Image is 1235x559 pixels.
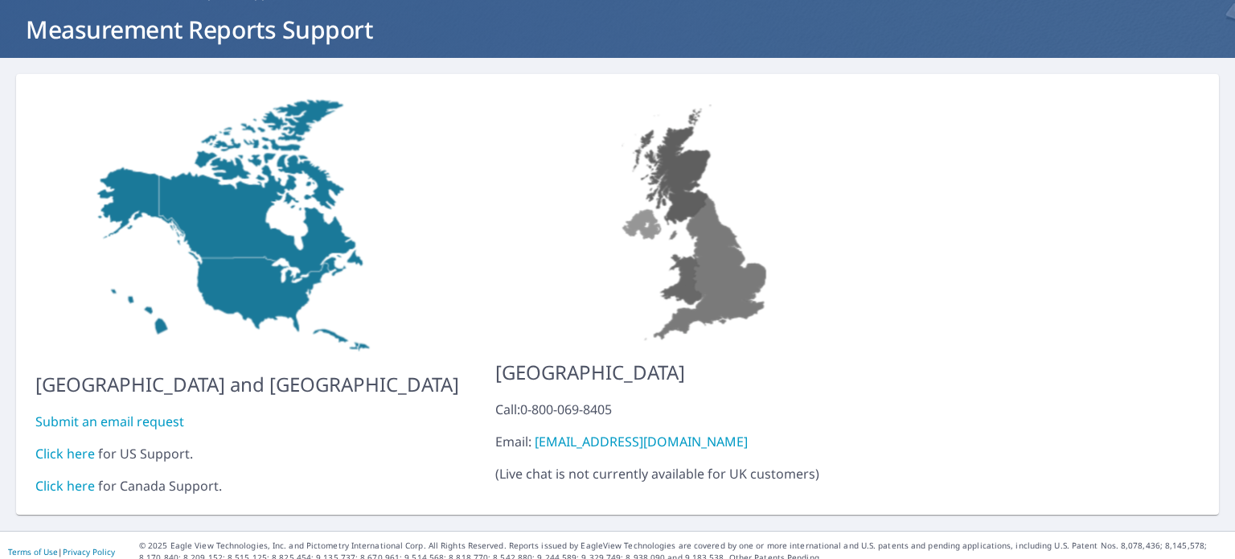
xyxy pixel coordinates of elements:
div: Call: 0-800-069-8405 [495,400,900,419]
h1: Measurement Reports Support [19,13,1216,46]
p: [GEOGRAPHIC_DATA] [495,358,900,387]
a: Privacy Policy [63,546,115,557]
div: for Canada Support. [35,476,459,495]
div: for US Support. [35,444,459,463]
a: Click here [35,477,95,495]
p: ( Live chat is not currently available for UK customers ) [495,400,900,483]
img: US-MAP [35,93,459,357]
a: Terms of Use [8,546,58,557]
a: [EMAIL_ADDRESS][DOMAIN_NAME] [535,433,748,450]
p: [GEOGRAPHIC_DATA] and [GEOGRAPHIC_DATA] [35,370,459,399]
a: Submit an email request [35,413,184,430]
a: Click here [35,445,95,462]
p: | [8,547,115,557]
div: Email: [495,432,900,451]
img: US-MAP [495,93,900,345]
